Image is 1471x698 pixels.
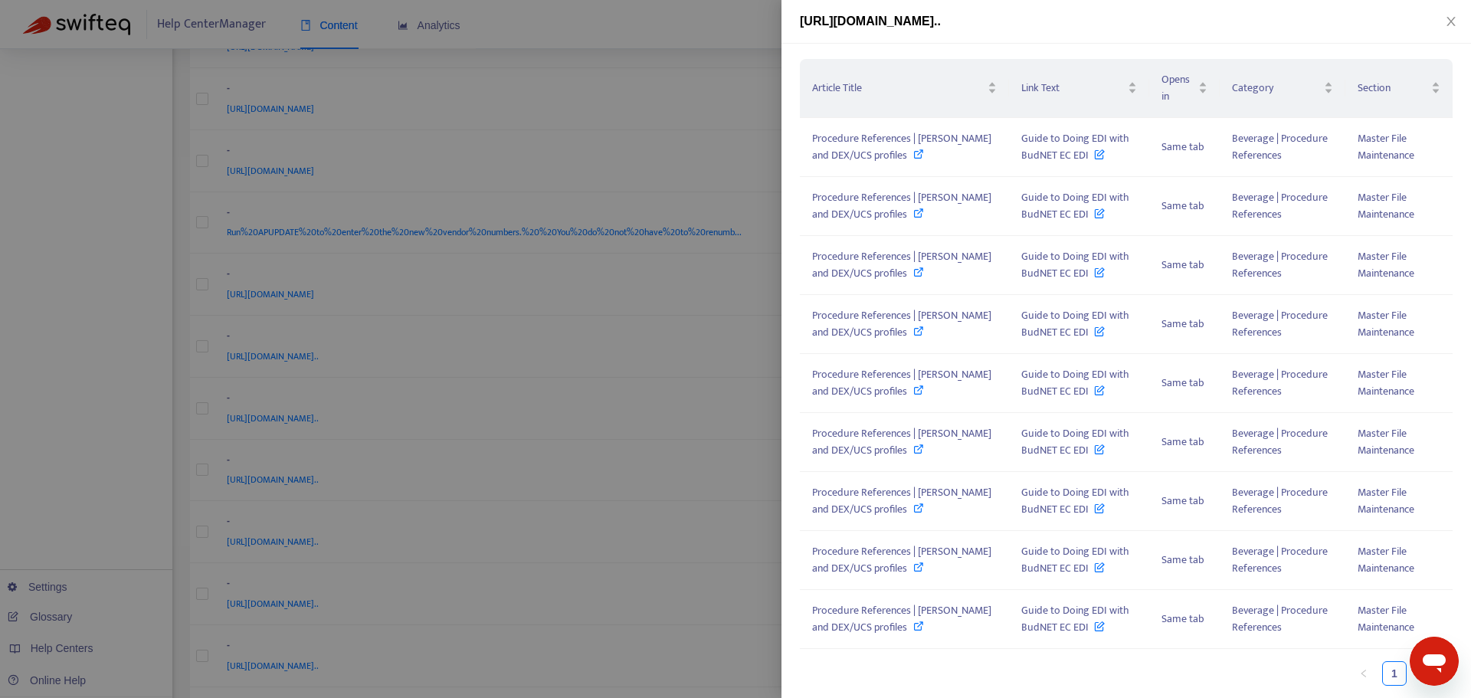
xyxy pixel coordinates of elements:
li: 1 [1382,661,1407,686]
span: Same tab [1161,492,1204,510]
span: Master File Maintenance [1358,306,1414,341]
th: Section [1345,59,1453,118]
span: Same tab [1161,433,1204,451]
span: Same tab [1161,138,1204,156]
button: left [1351,661,1376,686]
span: Master File Maintenance [1358,483,1414,518]
iframe: Button to launch messaging window [1410,637,1459,686]
span: Master File Maintenance [1358,542,1414,577]
span: Same tab [1161,256,1204,274]
span: Beverage | Procedure References [1232,188,1328,223]
span: Master File Maintenance [1358,365,1414,400]
span: Procedure References | ﻿[PERSON_NAME] and DEX/UCS profiles [812,483,991,518]
span: Master File Maintenance [1358,129,1414,164]
span: Same tab [1161,610,1204,628]
th: Category [1220,59,1345,118]
li: Previous Page [1351,661,1376,686]
span: Procedure References | ﻿[PERSON_NAME] and DEX/UCS profiles [812,306,991,341]
span: Guide to Doing EDI with BudNET EC EDI [1021,247,1129,282]
span: Same tab [1161,315,1204,333]
span: Section [1358,80,1428,97]
a: 1 [1383,662,1406,685]
span: Guide to Doing EDI with BudNET EC EDI [1021,483,1129,518]
span: Guide to Doing EDI with BudNET EC EDI [1021,365,1129,400]
span: Procedure References | ﻿[PERSON_NAME] and DEX/UCS profiles [812,601,991,636]
span: Category [1232,80,1321,97]
span: Beverage | Procedure References [1232,129,1328,164]
span: Master File Maintenance [1358,188,1414,223]
span: Link Text [1021,80,1125,97]
span: Guide to Doing EDI with BudNET EC EDI [1021,601,1129,636]
span: Procedure References | ﻿[PERSON_NAME] and DEX/UCS profiles [812,365,991,400]
th: Link Text [1009,59,1149,118]
button: Close [1440,15,1462,29]
span: Beverage | Procedure References [1232,365,1328,400]
span: Master File Maintenance [1358,424,1414,459]
span: Guide to Doing EDI with BudNET EC EDI [1021,129,1129,164]
li: Next Page [1413,661,1437,686]
span: left [1359,669,1368,678]
span: [URL][DOMAIN_NAME].. [800,15,941,28]
span: close [1445,15,1457,28]
span: Guide to Doing EDI with BudNET EC EDI [1021,542,1129,577]
span: Procedure References | ﻿[PERSON_NAME] and DEX/UCS profiles [812,542,991,577]
span: Guide to Doing EDI with BudNET EC EDI [1021,306,1129,341]
span: Beverage | Procedure References [1232,483,1328,518]
span: Guide to Doing EDI with BudNET EC EDI [1021,424,1129,459]
th: Opens in [1149,59,1220,118]
span: Same tab [1161,551,1204,569]
span: Beverage | Procedure References [1232,424,1328,459]
th: Article Title [800,59,1009,118]
span: Master File Maintenance [1358,601,1414,636]
span: Procedure References | ﻿[PERSON_NAME] and DEX/UCS profiles [812,129,991,164]
span: Article Title [812,80,984,97]
span: Guide to Doing EDI with BudNET EC EDI [1021,188,1129,223]
span: Opens in [1161,71,1195,105]
span: Same tab [1161,374,1204,392]
span: Beverage | Procedure References [1232,247,1328,282]
span: Beverage | Procedure References [1232,306,1328,341]
span: Same tab [1161,197,1204,215]
span: Procedure References | ﻿[PERSON_NAME] and DEX/UCS profiles [812,424,991,459]
span: Procedure References | ﻿[PERSON_NAME] and DEX/UCS profiles [812,188,991,223]
span: Procedure References | ﻿[PERSON_NAME] and DEX/UCS profiles [812,247,991,282]
span: Beverage | Procedure References [1232,601,1328,636]
span: Beverage | Procedure References [1232,542,1328,577]
span: Master File Maintenance [1358,247,1414,282]
button: right [1413,661,1437,686]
